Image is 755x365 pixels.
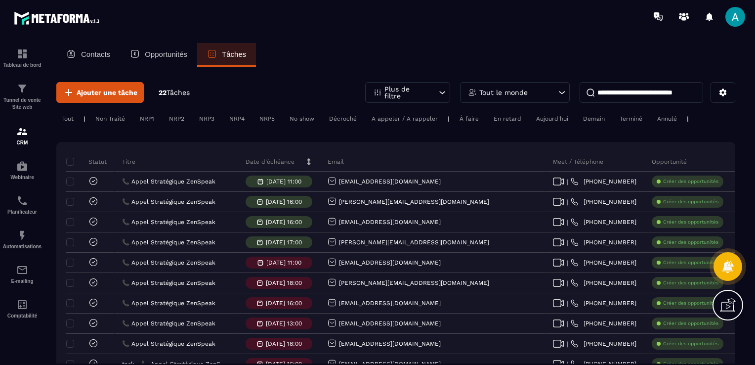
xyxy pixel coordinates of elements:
[122,239,215,246] p: 📞 Appel Stratégique ZenSpeak
[567,340,568,348] span: |
[14,9,103,27] img: logo
[663,198,718,205] p: Créer des opportunités
[571,238,636,246] a: [PHONE_NUMBER]
[16,126,28,137] img: formation
[266,219,302,226] p: [DATE] 16:00
[266,279,302,286] p: [DATE] 18:00
[224,113,250,125] div: NRP4
[2,291,42,326] a: accountantaccountantComptabilité
[266,178,301,185] p: [DATE] 11:00
[122,198,215,205] p: 📞 Appel Stratégique ZenSpeak
[77,88,137,97] span: Ajouter une tâche
[571,299,636,307] a: [PHONE_NUMBER]
[254,113,280,125] div: NRP5
[2,140,42,145] p: CRM
[16,264,28,276] img: email
[2,257,42,291] a: emailemailE-mailing
[229,49,254,58] p: Tâches
[122,320,215,327] p: 📞 Appel Stratégique ZenSpeak
[122,178,215,185] p: 📞 Appel Stratégique ZenSpeak
[324,113,362,125] div: Décroché
[571,279,636,287] a: [PHONE_NUMBER]
[56,113,79,125] div: Tout
[663,340,718,347] p: Créer des opportunités
[571,340,636,348] a: [PHONE_NUMBER]
[578,113,610,125] div: Demain
[479,89,528,96] p: Tout le monde
[663,279,718,286] p: Créer des opportunités
[90,113,130,125] div: Non Traité
[567,279,568,287] span: |
[56,82,144,103] button: Ajouter une tâche
[285,113,319,125] div: No show
[81,49,113,58] p: Contacts
[448,115,450,122] p: |
[16,48,28,60] img: formation
[56,43,123,67] a: Contacts
[2,153,42,187] a: automationsautomationsWebinaire
[2,41,42,75] a: formationformationTableau de bord
[16,229,28,241] img: automations
[16,83,28,94] img: formation
[2,278,42,284] p: E-mailing
[531,113,573,125] div: Aujourd'hui
[164,113,189,125] div: NRP2
[122,340,215,347] p: 📞 Appel Stratégique ZenSpeak
[663,259,718,266] p: Créer des opportunités
[489,113,526,125] div: En retard
[2,222,42,257] a: automationsautomationsAutomatisations
[571,178,636,185] a: [PHONE_NUMBER]
[663,300,718,307] p: Créer des opportunités
[266,259,301,266] p: [DATE] 11:00
[266,300,302,307] p: [DATE] 16:00
[205,43,264,67] a: Tâches
[663,178,718,185] p: Créer des opportunités
[328,158,344,166] p: Email
[246,158,294,166] p: Date d’échéance
[122,219,215,226] p: 📞 Appel Stratégique ZenSpeak
[652,158,687,166] p: Opportunité
[122,158,135,166] p: Titre
[16,195,28,207] img: scheduler
[266,320,302,327] p: [DATE] 13:00
[567,178,568,185] span: |
[567,219,568,226] span: |
[123,43,205,67] a: Opportunités
[455,113,484,125] div: À faire
[84,115,85,122] p: |
[567,198,568,206] span: |
[687,115,689,122] p: |
[367,113,443,125] div: A appeler / A rappeler
[2,118,42,153] a: formationformationCRM
[266,239,302,246] p: [DATE] 17:00
[2,62,42,68] p: Tableau de bord
[571,198,636,206] a: [PHONE_NUMBER]
[2,244,42,249] p: Automatisations
[567,259,568,267] span: |
[266,340,302,347] p: [DATE] 18:00
[567,300,568,307] span: |
[571,218,636,226] a: [PHONE_NUMBER]
[16,160,28,172] img: automations
[148,49,195,58] p: Opportunités
[2,209,42,215] p: Planificateur
[2,75,42,118] a: formationformationTunnel de vente Site web
[167,89,190,96] span: Tâches
[652,113,682,125] div: Annulé
[194,113,219,125] div: NRP3
[663,239,718,246] p: Créer des opportunités
[122,259,215,266] p: 📞 Appel Stratégique ZenSpeak
[159,88,190,97] p: 22
[663,219,718,226] p: Créer des opportunités
[663,320,718,327] p: Créer des opportunités
[69,158,107,166] p: Statut
[135,113,159,125] div: NRP1
[2,175,42,180] p: Webinaire
[567,320,568,327] span: |
[571,319,636,327] a: [PHONE_NUMBER]
[615,113,647,125] div: Terminé
[571,259,636,267] a: [PHONE_NUMBER]
[553,158,603,166] p: Meet / Téléphone
[122,300,215,307] p: 📞 Appel Stratégique ZenSpeak
[266,198,302,205] p: [DATE] 16:00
